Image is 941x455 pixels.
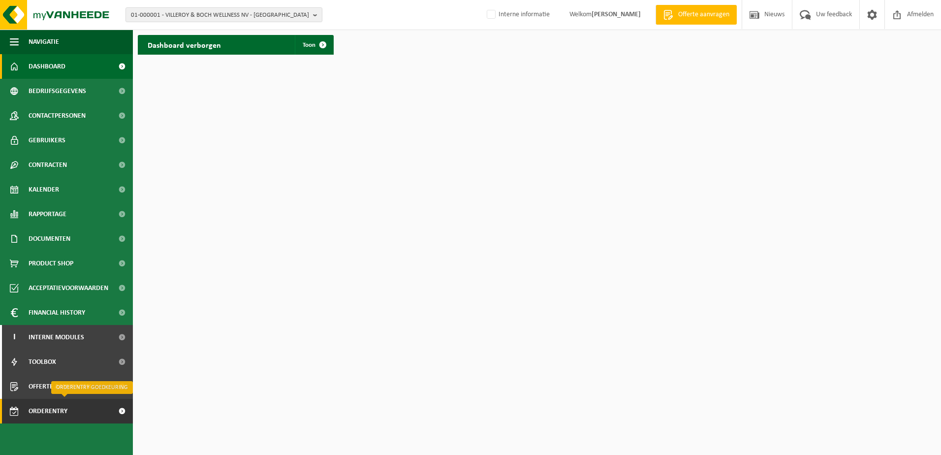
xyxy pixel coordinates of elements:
[138,35,231,54] h2: Dashboard verborgen
[29,350,56,374] span: Toolbox
[29,325,84,350] span: Interne modules
[676,10,732,20] span: Offerte aanvragen
[29,202,66,227] span: Rapportage
[29,103,86,128] span: Contactpersonen
[29,300,85,325] span: Financial History
[29,276,108,300] span: Acceptatievoorwaarden
[29,227,70,251] span: Documenten
[656,5,737,25] a: Offerte aanvragen
[303,42,315,48] span: Toon
[29,128,65,153] span: Gebruikers
[125,7,322,22] button: 01-000001 - VILLEROY & BOCH WELLNESS NV - [GEOGRAPHIC_DATA]
[29,153,67,177] span: Contracten
[29,30,59,54] span: Navigatie
[485,7,550,22] label: Interne informatie
[29,374,91,399] span: Offerte aanvragen
[29,399,111,423] span: Orderentry Goedkeuring
[29,54,65,79] span: Dashboard
[295,35,333,55] a: Toon
[29,177,59,202] span: Kalender
[10,325,19,350] span: I
[29,251,73,276] span: Product Shop
[592,11,641,18] strong: [PERSON_NAME]
[29,79,86,103] span: Bedrijfsgegevens
[131,8,309,23] span: 01-000001 - VILLEROY & BOCH WELLNESS NV - [GEOGRAPHIC_DATA]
